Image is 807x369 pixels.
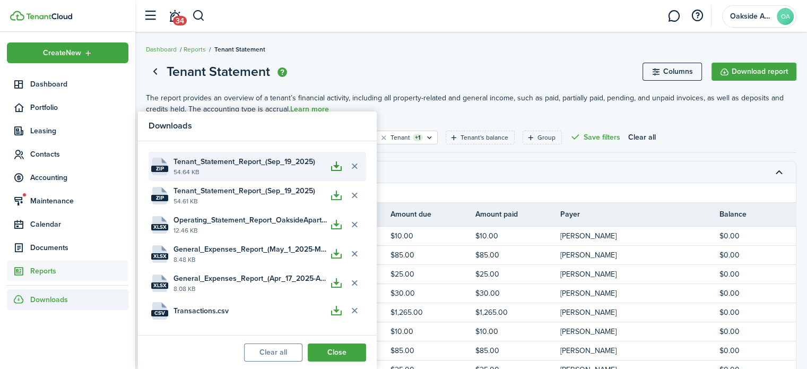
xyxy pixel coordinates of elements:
[151,310,168,316] file-extension: csv
[628,131,656,144] button: Clear all
[151,274,168,292] file-icon: File
[345,274,363,292] button: Delete file
[560,307,617,318] span: [PERSON_NAME]
[173,273,327,284] span: General_Expenses_Report_(Apr_17_2025-Apr_30_2025)
[475,229,560,243] td: $10.00
[560,209,719,220] th: Payer
[173,185,315,196] span: Tenant_Statement_Report_(Sep_19_2025)
[30,242,128,253] span: Documents
[151,245,168,263] file-icon: File
[30,102,128,113] span: Portfolio
[475,209,560,220] th: Amount paid
[173,156,315,167] span: Tenant_Statement_Report_(Sep_19_2025)
[719,267,804,281] td: $0.00
[43,49,81,57] span: Create New
[391,133,410,142] filter-tag-label: Tenant
[30,294,68,305] span: Downloads
[167,62,270,82] h1: Tenant Statement
[151,195,168,201] file-extension: zip
[327,274,345,292] button: Download
[345,186,363,204] button: Delete file
[475,324,560,339] td: $10.00
[30,149,128,160] span: Contacts
[560,345,617,356] span: [PERSON_NAME]
[719,344,804,358] td: $0.00
[173,167,327,177] file-size: 54.64 KB
[327,157,345,175] button: Download
[570,131,620,144] button: Save filters
[10,11,24,21] img: TenantCloud
[151,302,168,320] file-icon: File
[173,305,229,316] span: Transactions.csv
[537,133,556,142] filter-tag-label: Group
[475,267,560,281] td: $25.00
[560,230,617,242] span: [PERSON_NAME]
[308,344,366,362] button: Close
[391,344,475,358] td: $85.00
[719,305,804,320] td: $0.00
[560,326,617,337] span: [PERSON_NAME]
[30,219,128,230] span: Calendar
[173,226,327,235] file-size: 12.46 KB
[345,302,363,320] button: Delete file
[146,92,796,115] p: The report provides an overview of a tenant’s financial activity, including all property-related ...
[711,63,796,81] button: Download report
[560,288,617,299] span: [PERSON_NAME]
[643,63,702,81] button: Columns
[391,229,475,243] td: $10.00
[560,250,617,261] span: [PERSON_NAME]
[719,209,804,220] th: Balance
[7,261,128,281] a: Reports
[7,74,128,95] a: Dashboard
[214,45,265,54] span: Tenant Statement
[7,42,128,63] button: Open menu
[151,216,168,234] file-icon: File
[327,216,345,234] button: Download
[376,131,438,144] filter-tag: Open filter
[391,324,475,339] td: $10.00
[391,286,475,301] td: $30.00
[391,267,475,281] td: $25.00
[413,134,423,141] filter-tag-counter: +1
[719,248,804,262] td: $0.00
[146,63,164,81] a: Go back
[173,196,327,206] file-size: 54.61 KB
[244,344,302,362] button: Clear all
[475,286,560,301] td: $30.00
[770,163,788,181] button: Toggle accordion
[664,3,684,30] a: Messaging
[192,7,205,25] button: Search
[327,186,345,204] button: Download
[30,172,128,183] span: Accounting
[719,324,804,339] td: $0.00
[151,166,168,172] file-extension: zip
[777,8,794,25] avatar-text: OA
[345,216,363,234] button: Delete file
[345,157,363,175] button: Delete file
[151,253,168,260] file-extension: xlsx
[391,248,475,262] td: $85.00
[446,131,515,144] filter-tag: Open filter
[173,284,327,294] file-size: 8.08 KB
[184,45,206,54] a: Reports
[151,224,168,230] file-extension: xlsx
[461,133,508,142] filter-tag-label: Tenant's balance
[173,16,187,25] span: 34
[140,6,160,26] button: Open sidebar
[290,105,329,114] a: Learn more
[173,255,327,264] file-size: 8.48 KB
[379,133,388,142] button: Clear filter
[523,131,562,144] filter-tag: Open filter
[151,282,168,289] file-extension: xlsx
[391,305,475,320] td: $1,265.00
[173,244,327,255] span: General_Expenses_Report_(May_1_2025-May_31_2025)
[173,214,327,226] span: Operating_Statement_Report_OaksideApartments
[30,79,128,90] span: Dashboard
[30,265,128,277] span: Reports
[327,245,345,263] button: Download
[149,119,366,133] h3: Downloads
[30,125,128,136] span: Leasing
[730,13,773,20] span: Oakside Apartments
[719,229,804,243] td: $0.00
[688,7,706,25] button: Open resource center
